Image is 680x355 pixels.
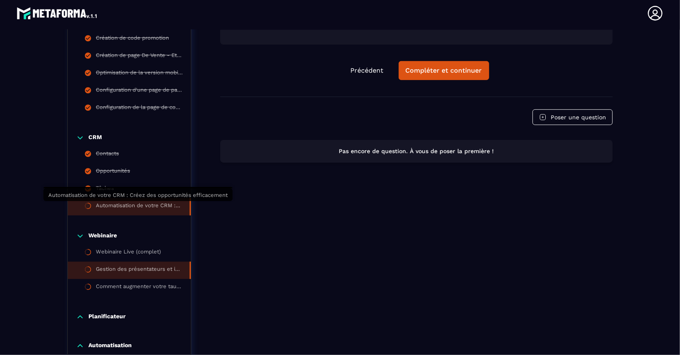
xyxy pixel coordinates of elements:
div: Comment augmenter votre taux de présence en webinaire à plus de 40% ? 📈 [96,283,183,292]
p: Webinaire [88,232,117,240]
button: Poser une question [533,109,613,125]
p: CRM [88,134,102,142]
div: Configuration de la page de confirmation d'achat [96,104,183,113]
button: Compléter et continuer [399,61,489,80]
img: logo [17,5,98,21]
div: Création de page De Vente - Etude de cas [96,52,183,61]
div: Opportunités [96,168,130,177]
span: Automatisation de votre CRM : Créez des opportunités efficacement [48,192,228,198]
div: Tâches [96,185,114,194]
div: Webinaire Live (complet) [96,248,161,258]
p: Automatisation [88,342,132,350]
div: Contacts [96,150,119,159]
div: Gestion des présentateurs et interactions dans les webinaires 🎥 [96,266,181,275]
div: Optimisation de la version mobile [96,69,183,78]
button: Précédent [344,62,390,80]
div: Compléter et continuer [406,66,482,75]
div: Automatisation de votre CRM : Créez des opportunités efficacement [96,202,181,211]
div: Configuration d'une page de paiement sur Metaforma [96,87,183,96]
p: Planificateur [88,313,126,321]
p: Pas encore de question. À vous de poser la première ! [228,147,605,155]
div: Création de code promotion [96,35,169,44]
